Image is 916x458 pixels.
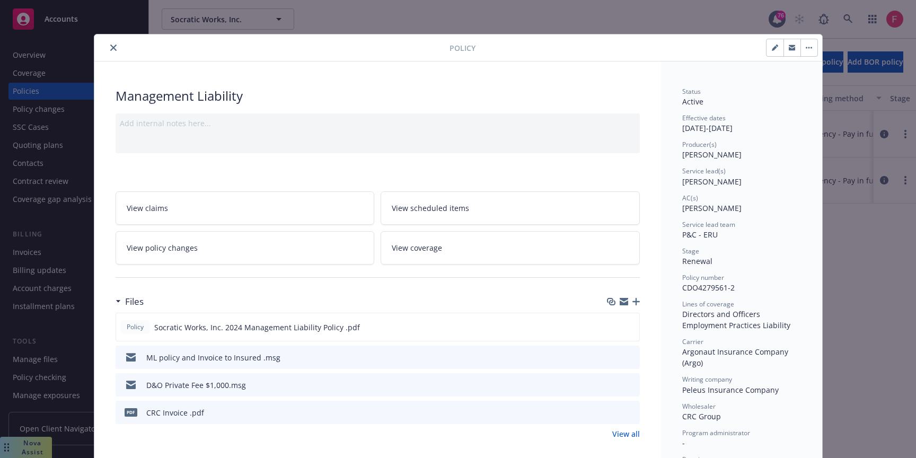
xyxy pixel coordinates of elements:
span: Producer(s) [682,140,717,149]
span: Renewal [682,256,712,266]
a: View scheduled items [381,191,640,225]
span: Service lead(s) [682,166,726,175]
span: Stage [682,246,699,256]
span: View policy changes [127,242,198,253]
h3: Files [125,295,144,309]
button: preview file [626,380,636,391]
span: Policy [450,42,475,54]
span: Argonaut Insurance Company (Argo) [682,347,790,368]
span: Wholesaler [682,402,716,411]
span: CRC Group [682,411,721,421]
div: Management Liability [116,87,640,105]
button: preview file [626,407,636,418]
span: Service lead team [682,220,735,229]
button: preview file [626,322,635,333]
button: download file [609,407,618,418]
span: [PERSON_NAME] [682,149,742,160]
span: Policy number [682,273,724,282]
div: Directors and Officers [682,309,801,320]
a: View policy changes [116,231,375,265]
span: Policy [125,322,146,332]
div: Employment Practices Liability [682,320,801,331]
span: - [682,438,685,448]
button: download file [609,380,618,391]
button: download file [609,352,618,363]
span: Peleus Insurance Company [682,385,779,395]
div: CRC Invoice .pdf [146,407,204,418]
span: [PERSON_NAME] [682,203,742,213]
div: D&O Private Fee $1,000.msg [146,380,246,391]
span: Lines of coverage [682,300,734,309]
span: View coverage [392,242,442,253]
span: P&C - ERU [682,230,718,240]
button: preview file [626,352,636,363]
a: View claims [116,191,375,225]
div: [DATE] - [DATE] [682,113,801,134]
span: Program administrator [682,428,750,437]
div: ML policy and Invoice to Insured .msg [146,352,280,363]
div: Files [116,295,144,309]
div: Add internal notes here... [120,118,636,129]
span: Writing company [682,375,732,384]
span: View claims [127,202,168,214]
a: View coverage [381,231,640,265]
span: [PERSON_NAME] [682,177,742,187]
span: Status [682,87,701,96]
span: CDO4279561-2 [682,283,735,293]
span: AC(s) [682,193,698,202]
span: Socratic Works, Inc. 2024 Management Liability Policy .pdf [154,322,360,333]
span: Effective dates [682,113,726,122]
span: Carrier [682,337,703,346]
span: View scheduled items [392,202,469,214]
button: close [107,41,120,54]
span: pdf [125,408,137,416]
a: View all [612,428,640,439]
button: download file [609,322,617,333]
span: Active [682,96,703,107]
